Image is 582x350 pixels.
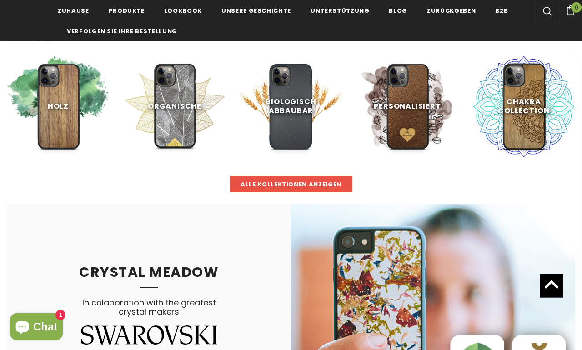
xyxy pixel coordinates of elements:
[58,6,89,15] span: Zuhause
[559,4,582,15] a: 0
[241,180,341,189] span: Alle Kollektionen anzeigen
[495,6,508,15] span: B2B
[571,2,582,13] span: 0
[389,6,407,15] span: Blog
[427,6,476,15] span: Zurückgeben
[164,6,202,15] span: Lookbook
[109,6,145,15] span: Produkte
[311,6,369,15] span: Unterstützung
[230,176,352,192] a: Alle Kollektionen anzeigen
[67,20,177,41] a: Verfolgen Sie Ihre Bestellung
[81,325,217,344] img: Swarovski Logo
[221,6,291,15] span: Unsere Geschichte
[81,297,217,340] span: In colaboration with the greatest crystal makers
[67,27,177,35] span: Verfolgen Sie Ihre Bestellung
[7,313,65,343] inbox-online-store-chat: Onlineshop-Chat von Shopify
[79,262,219,282] span: CRYSTAL MEADOW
